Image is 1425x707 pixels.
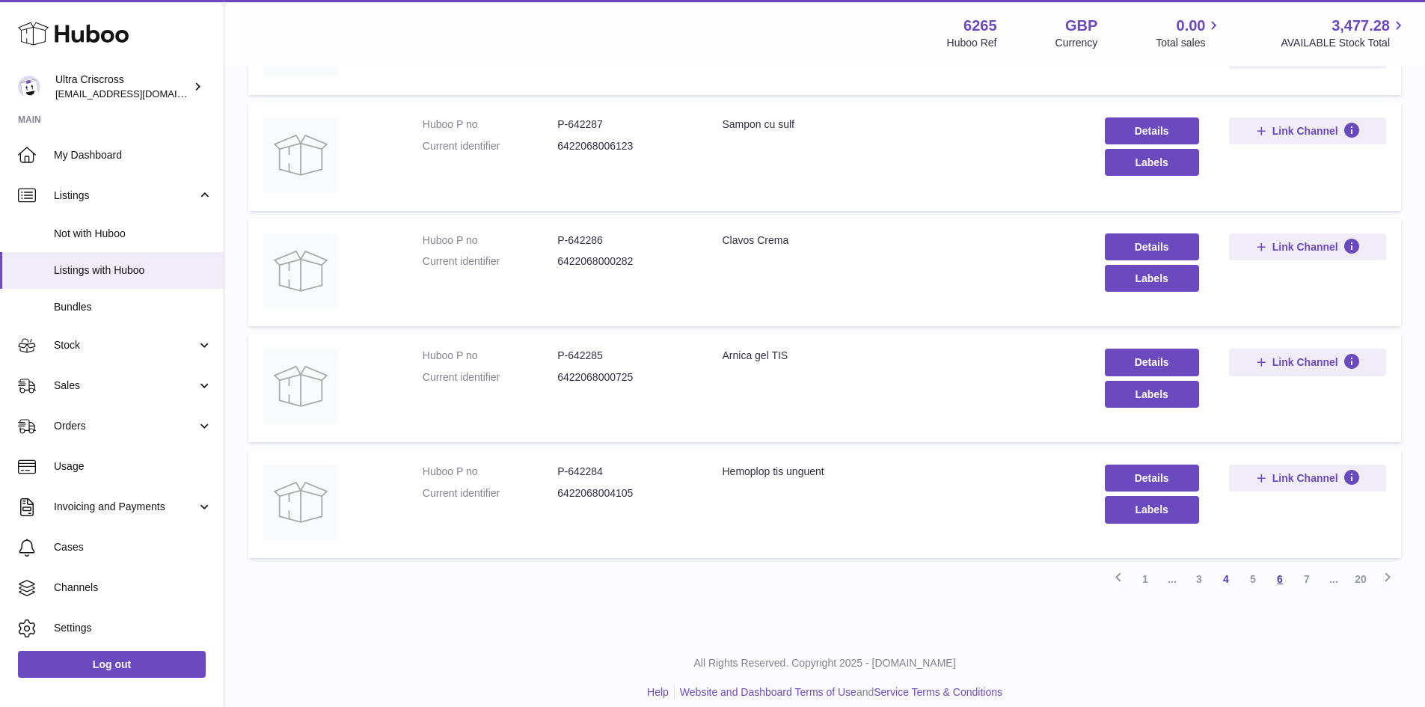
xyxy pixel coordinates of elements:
[423,465,557,479] dt: Huboo P no
[18,76,40,98] img: internalAdmin-6265@internal.huboo.com
[1229,233,1386,260] button: Link Channel
[1065,16,1097,36] strong: GBP
[1105,149,1199,176] button: Labels
[1320,566,1347,593] span: ...
[1177,16,1206,36] span: 0.00
[1272,471,1338,485] span: Link Channel
[557,370,692,385] dd: 6422068000725
[1105,349,1199,376] a: Details
[1272,355,1338,369] span: Link Channel
[1156,36,1222,50] span: Total sales
[1213,566,1239,593] a: 4
[947,36,997,50] div: Huboo Ref
[1186,566,1213,593] a: 3
[1266,566,1293,593] a: 6
[722,465,1074,479] div: Hemoplop tis unguent
[1105,233,1199,260] a: Details
[557,139,692,153] dd: 6422068006123
[54,148,212,162] span: My Dashboard
[54,379,197,393] span: Sales
[263,233,338,308] img: Clavos Crema
[423,233,557,248] dt: Huboo P no
[423,254,557,269] dt: Current identifier
[54,540,212,554] span: Cases
[1229,117,1386,144] button: Link Channel
[1132,566,1159,593] a: 1
[1229,465,1386,492] button: Link Channel
[54,419,197,433] span: Orders
[55,73,190,101] div: Ultra Criscross
[54,500,197,514] span: Invoicing and Payments
[647,686,669,698] a: Help
[874,686,1002,698] a: Service Terms & Conditions
[1105,117,1199,144] a: Details
[54,189,197,203] span: Listings
[18,651,206,678] a: Log out
[423,370,557,385] dt: Current identifier
[1055,36,1098,50] div: Currency
[263,117,338,192] img: Sampon cu sulf
[1281,16,1407,50] a: 3,477.28 AVAILABLE Stock Total
[1239,566,1266,593] a: 5
[557,465,692,479] dd: P-642284
[263,349,338,423] img: Arnica gel TIS
[557,233,692,248] dd: P-642286
[1281,36,1407,50] span: AVAILABLE Stock Total
[423,117,557,132] dt: Huboo P no
[54,227,212,241] span: Not with Huboo
[1156,16,1222,50] a: 0.00 Total sales
[1229,349,1386,376] button: Link Channel
[54,459,212,474] span: Usage
[557,486,692,501] dd: 6422068004105
[1105,465,1199,492] a: Details
[1159,566,1186,593] span: ...
[680,686,856,698] a: Website and Dashboard Terms of Use
[1272,240,1338,254] span: Link Channel
[1105,265,1199,292] button: Labels
[1347,566,1374,593] a: 20
[54,621,212,635] span: Settings
[423,486,557,501] dt: Current identifier
[722,233,1074,248] div: Clavos Crema
[722,349,1074,363] div: Arnica gel TIS
[423,139,557,153] dt: Current identifier
[1331,16,1390,36] span: 3,477.28
[54,581,212,595] span: Channels
[54,263,212,278] span: Listings with Huboo
[55,88,220,100] span: [EMAIL_ADDRESS][DOMAIN_NAME]
[557,254,692,269] dd: 6422068000282
[557,349,692,363] dd: P-642285
[1105,496,1199,523] button: Labels
[675,685,1002,700] li: and
[722,117,1074,132] div: Sampon cu sulf
[54,338,197,352] span: Stock
[1293,566,1320,593] a: 7
[423,349,557,363] dt: Huboo P no
[236,656,1413,670] p: All Rights Reserved. Copyright 2025 - [DOMAIN_NAME]
[54,300,212,314] span: Bundles
[1105,381,1199,408] button: Labels
[1272,124,1338,138] span: Link Channel
[263,465,338,539] img: Hemoplop tis unguent
[963,16,997,36] strong: 6265
[557,117,692,132] dd: P-642287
